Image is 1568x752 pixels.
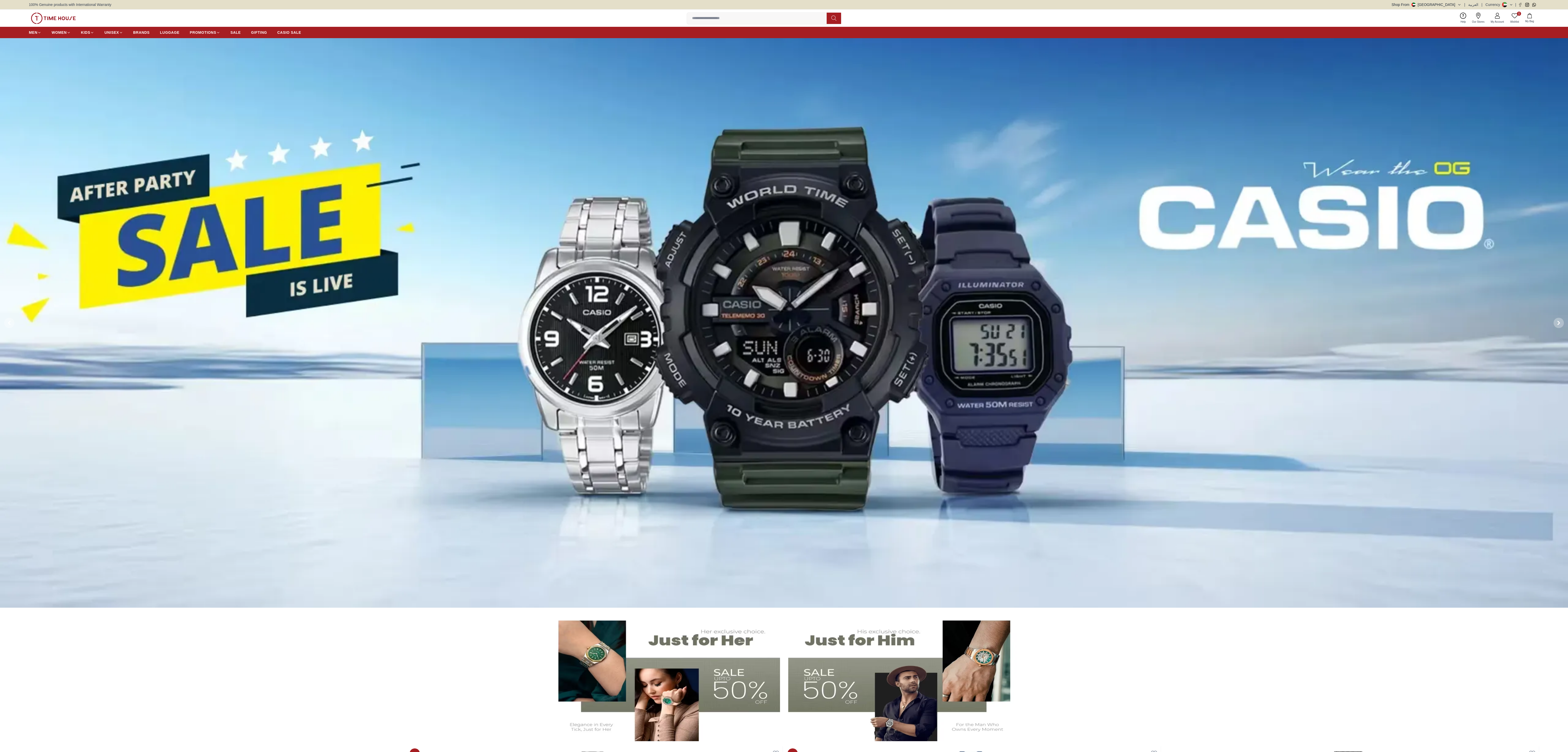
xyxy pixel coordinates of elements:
span: | [1464,2,1465,7]
span: BRANDS [133,30,150,35]
span: WOMEN [52,30,67,35]
img: ... [31,13,76,24]
span: Our Stores [1470,20,1487,24]
a: UNISEX [104,28,123,37]
span: UNISEX [104,30,119,35]
img: Men's Watches Banner [788,613,1019,741]
button: العربية [1468,2,1478,7]
div: Currency [1486,2,1502,7]
a: Facebook [1518,3,1522,7]
a: BRANDS [133,28,150,37]
span: LUGGAGE [160,30,180,35]
span: My Account [1489,20,1506,24]
span: 100% Genuine products with International Warranty [29,2,111,7]
a: KIDS [81,28,94,37]
a: Whatsapp [1532,3,1536,7]
button: My Bag [1522,12,1537,24]
span: PROMOTIONS [190,30,216,35]
a: MEN [29,28,41,37]
span: GIFTING [251,30,267,35]
span: 0 [1517,12,1521,16]
span: Wishlist [1508,20,1521,24]
img: Women's Watches Banner [549,613,780,741]
button: Shop From[GEOGRAPHIC_DATA] [1392,2,1461,7]
span: | [1481,2,1482,7]
a: 0Wishlist [1507,12,1522,25]
span: | [1515,2,1516,7]
span: KIDS [81,30,90,35]
a: GIFTING [251,28,267,37]
span: MEN [29,30,37,35]
a: Our Stores [1469,12,1488,25]
a: CASIO SALE [277,28,301,37]
span: My Bag [1523,19,1536,23]
span: CASIO SALE [277,30,301,35]
a: LUGGAGE [160,28,180,37]
span: Help [1458,20,1468,24]
a: WOMEN [52,28,71,37]
a: PROMOTIONS [190,28,220,37]
a: Help [1457,12,1469,25]
img: United Arab Emirates [1412,3,1416,7]
span: SALE [230,30,241,35]
a: Instagram [1525,3,1529,7]
a: SALE [230,28,241,37]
